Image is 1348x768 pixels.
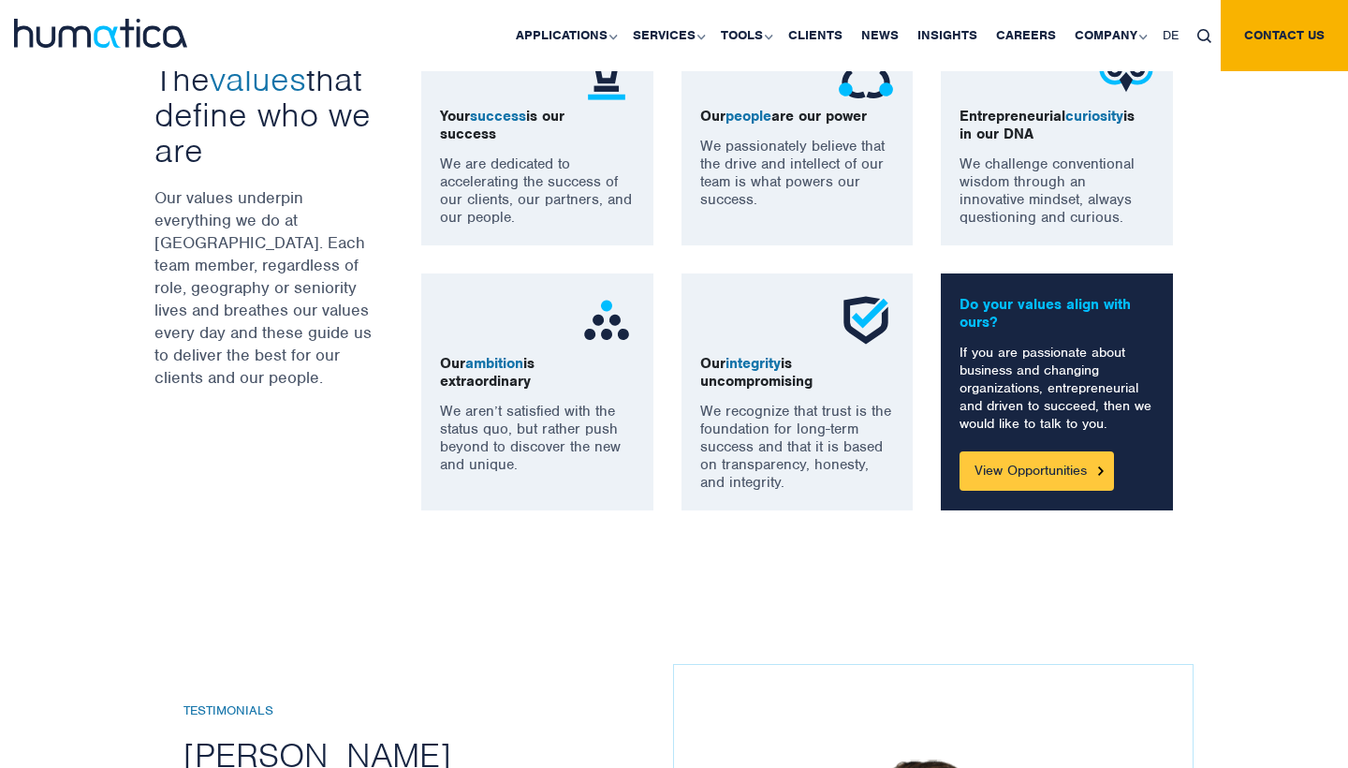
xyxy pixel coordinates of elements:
p: Do your values align with ours? [960,296,1154,332]
img: ico [1098,45,1154,101]
span: values [210,57,306,100]
p: Our is uncompromising [700,355,895,391]
h6: Testimonials [183,703,701,719]
img: ico [579,292,635,348]
img: logo [14,19,187,48]
img: ico [838,45,894,101]
p: We recognize that trust is the foundation for long-term success and that it is based on transpare... [700,403,895,492]
span: people [725,107,771,126]
span: ambition [465,354,523,373]
p: We aren’t satisfied with the status quo, but rather push beyond to discover the new and unique. [440,403,635,474]
p: If you are passionate about business and changing organizations, entrepreneurial and driven to su... [960,344,1154,433]
span: DE [1163,27,1179,43]
span: integrity [725,354,781,373]
p: Your is our success [440,108,635,143]
p: We passionately believe that the drive and intellect of our team is what powers our success. [700,138,895,209]
p: We are dedicated to accelerating the success of our clients, our partners, and our people. [440,155,635,227]
img: ico [838,292,894,348]
p: Our values underpin everything we do at [GEOGRAPHIC_DATA]. Each team member, regardless of role, ... [154,186,374,389]
a: View Opportunities [960,451,1114,491]
img: ico [579,45,635,101]
p: We challenge conventional wisdom through an innovative mindset, always questioning and curious. [960,155,1154,227]
span: success [470,107,526,126]
img: search_icon [1197,29,1211,43]
p: Our are our power [700,108,895,126]
h3: The that define who we are [154,61,374,168]
img: Button [1098,466,1104,475]
p: Our is extraordinary [440,355,635,391]
p: Entrepreneurial is in our DNA [960,108,1154,143]
span: curiosity [1065,107,1123,126]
